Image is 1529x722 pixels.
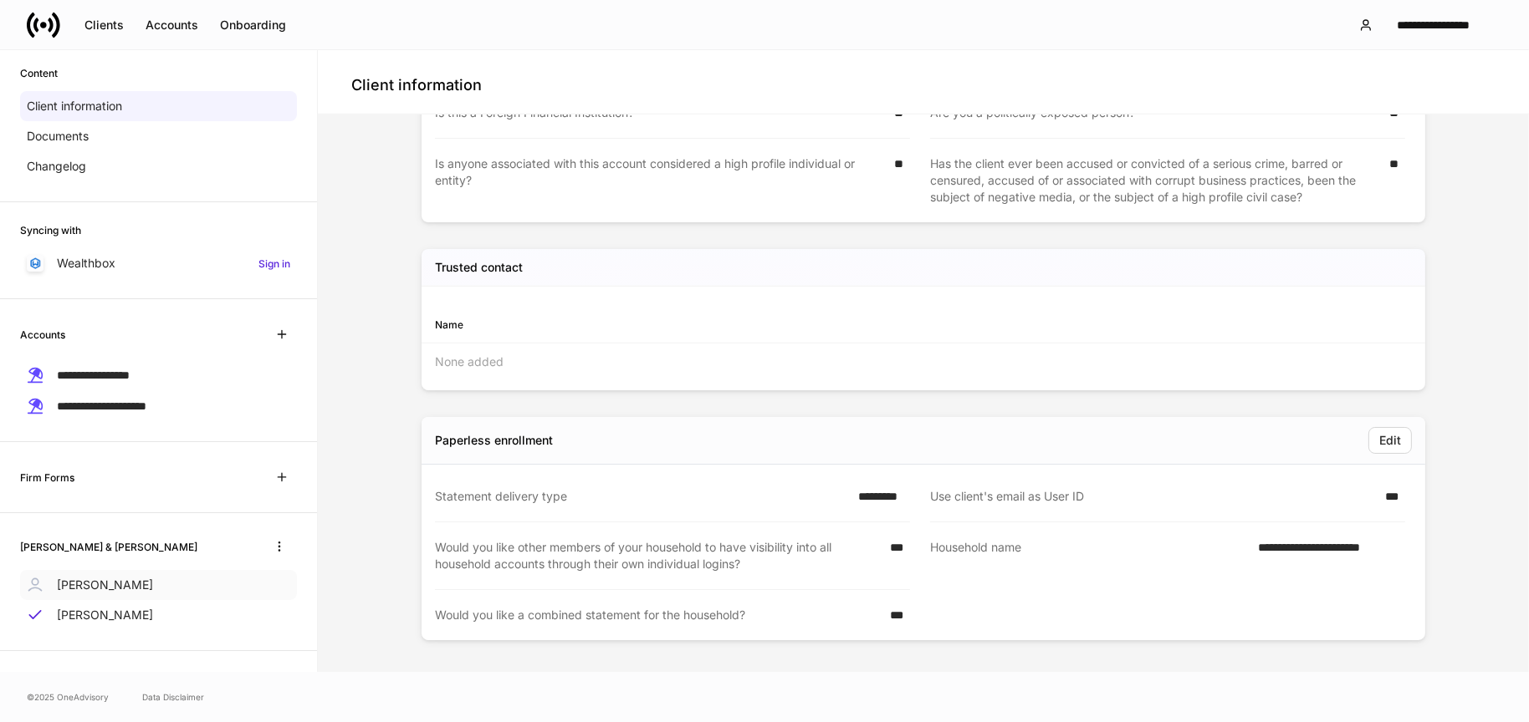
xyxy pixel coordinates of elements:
[20,248,297,278] a: WealthboxSign in
[435,432,553,449] div: Paperless enrollment
[20,470,74,486] h6: Firm Forms
[57,255,115,272] p: Wealthbox
[74,12,135,38] button: Clients
[20,91,297,121] a: Client information
[84,19,124,31] div: Clients
[1379,435,1401,446] div: Edit
[27,98,122,114] p: Client information
[930,539,1248,573] div: Household name
[135,12,209,38] button: Accounts
[20,600,297,630] a: [PERSON_NAME]
[435,259,523,276] h5: Trusted contact
[20,121,297,151] a: Documents
[57,607,153,623] p: [PERSON_NAME]
[930,488,1375,505] div: Use client's email as User ID
[20,539,197,555] h6: [PERSON_NAME] & [PERSON_NAME]
[435,488,848,505] div: Statement delivery type
[27,158,86,175] p: Changelog
[435,317,923,333] div: Name
[20,222,81,238] h6: Syncing with
[435,155,884,206] div: Is anyone associated with this account considered a high profile individual or entity?
[422,343,1425,380] div: None added
[930,155,1379,206] div: Has the client ever been accused or convicted of a serious crime, barred or censured, accused of ...
[1368,427,1412,454] button: Edit
[220,19,286,31] div: Onboarding
[435,539,880,572] div: Would you like other members of your household to have visibility into all household accounts thr...
[209,12,297,38] button: Onboarding
[351,75,482,95] h4: Client information
[20,151,297,181] a: Changelog
[142,690,204,704] a: Data Disclaimer
[146,19,198,31] div: Accounts
[258,256,290,272] h6: Sign in
[27,690,109,704] span: © 2025 OneAdvisory
[57,577,153,593] p: [PERSON_NAME]
[20,570,297,600] a: [PERSON_NAME]
[435,607,880,623] div: Would you like a combined statement for the household?
[27,128,89,145] p: Documents
[20,327,65,343] h6: Accounts
[20,65,58,81] h6: Content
